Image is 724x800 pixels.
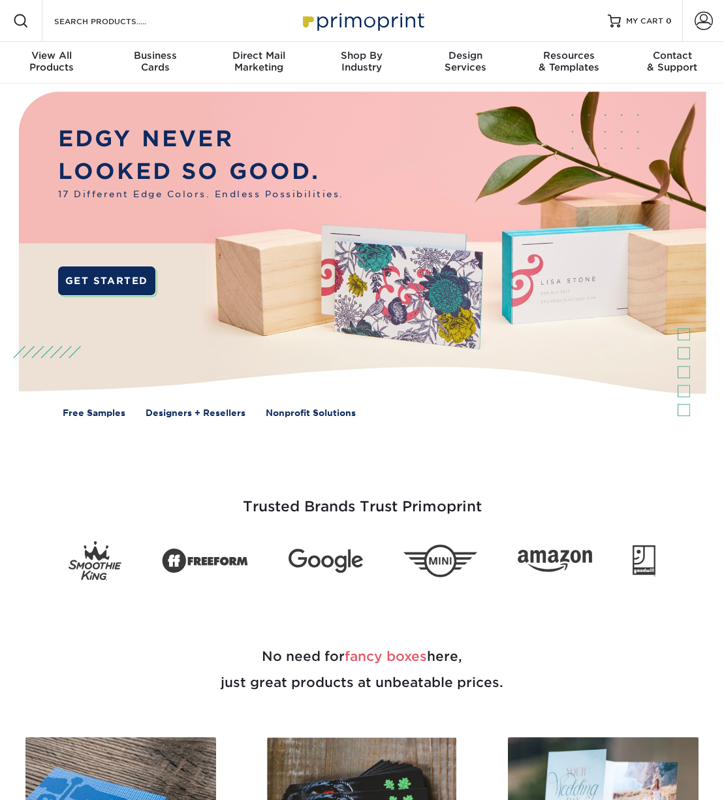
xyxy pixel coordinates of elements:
[310,42,413,84] a: Shop ByIndustry
[58,123,344,155] p: EDGY NEVER
[517,50,620,61] span: Resources
[297,7,428,35] img: Primoprint
[53,13,180,29] input: SEARCH PRODUCTS.....
[403,545,477,577] img: Mini
[146,407,245,420] a: Designers + Resellers
[58,266,155,295] a: GET STARTED
[289,549,362,573] img: Google
[266,407,356,420] a: Nonprofit Solutions
[345,648,427,664] span: fancy boxes
[58,155,344,188] p: LOOKED SO GOOD.
[63,407,125,420] a: Free Samples
[517,42,620,84] a: Resources& Templates
[103,42,206,84] a: BusinessCards
[414,42,517,84] a: DesignServices
[621,42,724,84] a: Contact& Support
[518,550,591,572] img: Amazon
[666,16,672,25] span: 0
[69,541,121,581] img: Smoothie King
[626,16,663,27] span: MY CART
[621,50,724,61] span: Contact
[310,50,413,61] span: Shop By
[633,545,655,577] img: Goodwill
[10,467,714,531] h3: Trusted Brands Trust Primoprint
[621,50,724,73] div: & Support
[310,50,413,73] div: Industry
[10,612,714,727] h2: No need for here, just great products at unbeatable prices.
[517,50,620,73] div: & Templates
[207,42,310,84] a: Direct MailMarketing
[207,50,310,61] span: Direct Mail
[414,50,517,73] div: Services
[162,542,248,580] img: Freeform
[58,188,344,201] span: 17 Different Edge Colors. Endless Possibilities.
[207,50,310,73] div: Marketing
[103,50,206,73] div: Cards
[103,50,206,61] span: Business
[414,50,517,61] span: Design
